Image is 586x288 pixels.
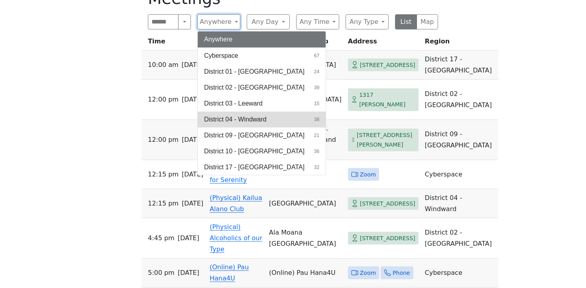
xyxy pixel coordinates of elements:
span: 10:00 AM [148,59,179,71]
span: District 02 - [GEOGRAPHIC_DATA] [204,83,305,92]
td: District 04 - Windward [422,189,498,218]
span: 12:15 PM [148,198,179,209]
span: 12:00 PM [148,94,179,105]
button: Cyberspace67 results [198,48,326,64]
span: [DATE] [178,233,199,244]
div: Anywhere [197,31,326,175]
span: [STREET_ADDRESS] [360,199,415,209]
th: Address [345,36,422,51]
td: Cyberspace [422,160,498,189]
span: 5:00 PM [148,267,175,278]
span: District 17 - [GEOGRAPHIC_DATA] [204,163,305,172]
button: District 09 - [GEOGRAPHIC_DATA]21 results [198,127,326,143]
span: 36 results [314,148,319,155]
span: District 01 - [GEOGRAPHIC_DATA] [204,67,305,76]
a: (Online) Pau Hana4U [210,263,249,282]
td: Cyberspace [422,259,498,288]
span: District 10 - [GEOGRAPHIC_DATA] [204,147,305,156]
button: Map [417,14,439,29]
button: District 03 - Leeward15 results [198,96,326,112]
span: 21 results [314,132,319,139]
span: [DATE] [182,59,203,71]
span: [DATE] [182,169,203,180]
span: 39 results [314,84,319,91]
input: Search [148,14,179,29]
th: Region [422,36,498,51]
span: District 09 - [GEOGRAPHIC_DATA] [204,131,305,140]
a: (Physical) Alcoholics of our Type [210,223,262,253]
button: District 04 - Windward38 results [198,112,326,127]
button: District 02 - [GEOGRAPHIC_DATA]39 results [198,80,326,96]
button: Any Type [346,14,389,29]
span: District 03 - Leeward [204,99,263,108]
span: 38 results [314,116,319,123]
span: [DATE] [178,267,199,278]
button: Anywhere [197,14,240,29]
td: District 02 - [GEOGRAPHIC_DATA] [422,80,498,120]
button: List [395,14,417,29]
span: [DATE] [182,134,203,145]
span: 15 results [314,100,319,107]
span: [STREET_ADDRESS] [360,233,415,243]
span: [DATE] [182,94,203,105]
button: Any Time [296,14,339,29]
span: 32 results [314,164,319,171]
button: District 10 - [GEOGRAPHIC_DATA]36 results [198,143,326,159]
span: [STREET_ADDRESS][PERSON_NAME] [357,130,415,150]
span: [STREET_ADDRESS] [360,60,415,70]
span: Phone [393,268,410,278]
span: 12:15 PM [148,169,179,180]
td: District 09 - [GEOGRAPHIC_DATA] [422,120,498,160]
span: 24 results [314,68,319,75]
td: [GEOGRAPHIC_DATA] [266,189,345,218]
td: District 02 - [GEOGRAPHIC_DATA] [422,218,498,259]
button: Search [178,14,191,29]
span: 12:00 PM [148,134,179,145]
button: District 01 - [GEOGRAPHIC_DATA]24 results [198,64,326,80]
button: District 17 - [GEOGRAPHIC_DATA]32 results [198,159,326,175]
span: 1317 [PERSON_NAME] [359,90,415,110]
button: Anywhere [198,31,326,47]
td: Ala Moana [GEOGRAPHIC_DATA] [266,218,345,259]
span: 4:45 PM [148,233,175,244]
a: (Physical) Kailua Alano Club [210,194,262,213]
button: Any Day [247,14,290,29]
span: District 04 - Windward [204,115,266,124]
span: Zoom [360,170,376,180]
td: District 17 - [GEOGRAPHIC_DATA] [422,51,498,80]
span: [DATE] [182,198,203,209]
span: 67 results [314,52,319,59]
td: (Online) Pau Hana4U [266,259,345,288]
span: Zoom [360,268,376,278]
th: Time [142,36,206,51]
span: Cyberspace [204,51,238,61]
